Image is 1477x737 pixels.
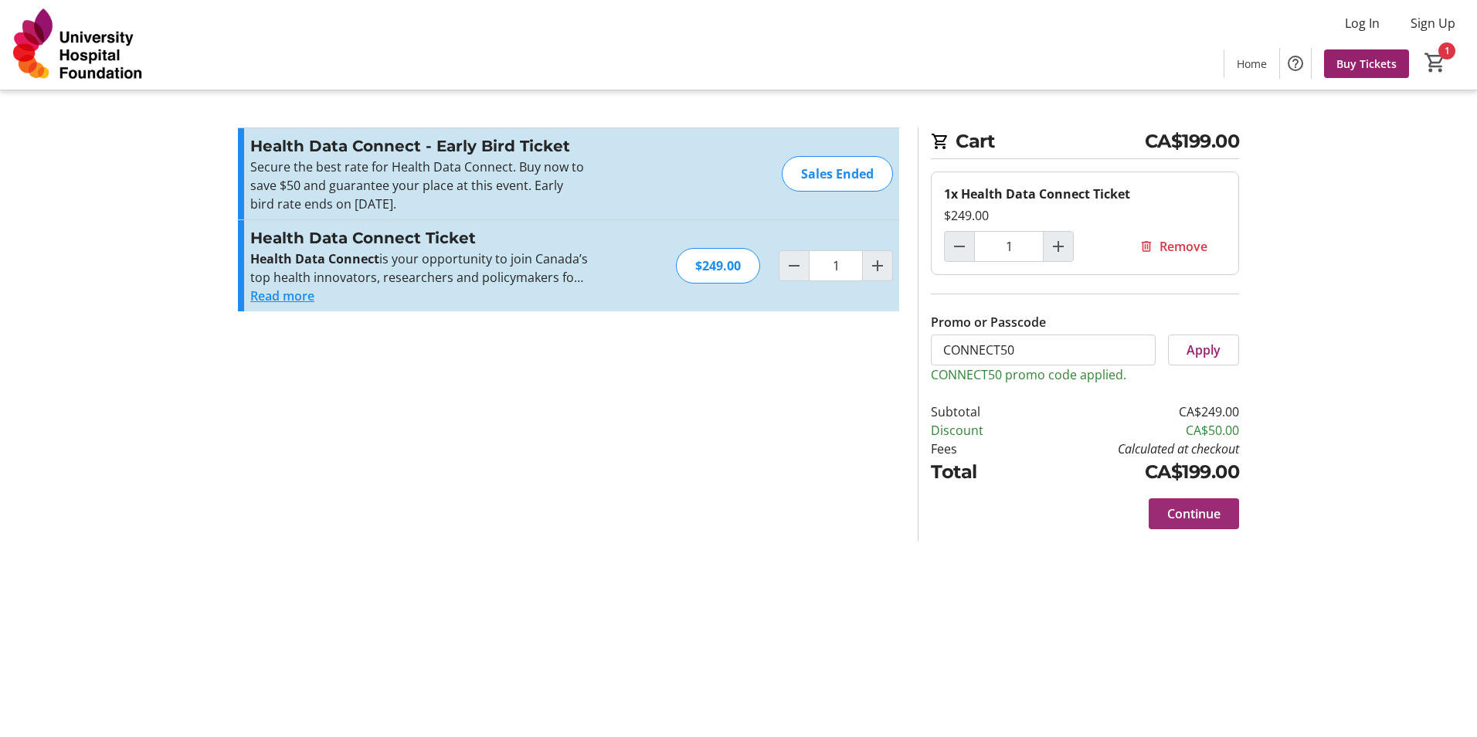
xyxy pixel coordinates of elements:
[250,287,314,305] button: Read more
[1024,458,1239,486] td: CA$199.00
[974,231,1044,262] input: Health Data Connect Ticket Quantity
[1024,440,1239,458] td: Calculated at checkout
[1024,421,1239,440] td: CA$50.00
[931,458,1024,486] td: Total
[945,232,974,261] button: Decrement by one
[1324,49,1409,78] a: Buy Tickets
[1044,232,1073,261] button: Increment by one
[782,156,893,192] div: Sales Ended
[1224,49,1279,78] a: Home
[1345,14,1380,32] span: Log In
[250,158,588,213] p: Secure the best rate for Health Data Connect. Buy now to save $50 and guarantee your place at thi...
[9,6,147,83] img: University Hospital Foundation's Logo
[1160,237,1207,256] span: Remove
[1411,14,1455,32] span: Sign Up
[1121,231,1226,262] button: Remove
[676,248,760,284] div: $249.00
[944,206,1226,225] div: $249.00
[250,226,588,250] h3: Health Data Connect Ticket
[1237,56,1267,72] span: Home
[1168,335,1239,365] button: Apply
[931,127,1239,159] h2: Cart
[931,365,1239,384] p: CONNECT50 promo code applied.
[931,335,1156,365] input: Enter promo or passcode
[1398,11,1468,36] button: Sign Up
[250,250,588,287] p: is your opportunity to join Canada’s top health innovators, researchers and policymakers for a fu...
[779,251,809,280] button: Decrement by one
[1333,11,1392,36] button: Log In
[931,440,1024,458] td: Fees
[931,313,1046,331] label: Promo or Passcode
[1280,48,1311,79] button: Help
[931,421,1024,440] td: Discount
[809,250,863,281] input: Health Data Connect Ticket Quantity
[1149,498,1239,529] button: Continue
[1336,56,1397,72] span: Buy Tickets
[250,250,379,267] strong: Health Data Connect
[250,134,588,158] h3: Health Data Connect - Early Bird Ticket
[1421,49,1449,76] button: Cart
[863,251,892,280] button: Increment by one
[944,185,1226,203] div: 1x Health Data Connect Ticket
[1024,402,1239,421] td: CA$249.00
[1167,504,1221,523] span: Continue
[931,402,1024,421] td: Subtotal
[1187,341,1221,359] span: Apply
[1145,127,1240,155] span: CA$199.00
